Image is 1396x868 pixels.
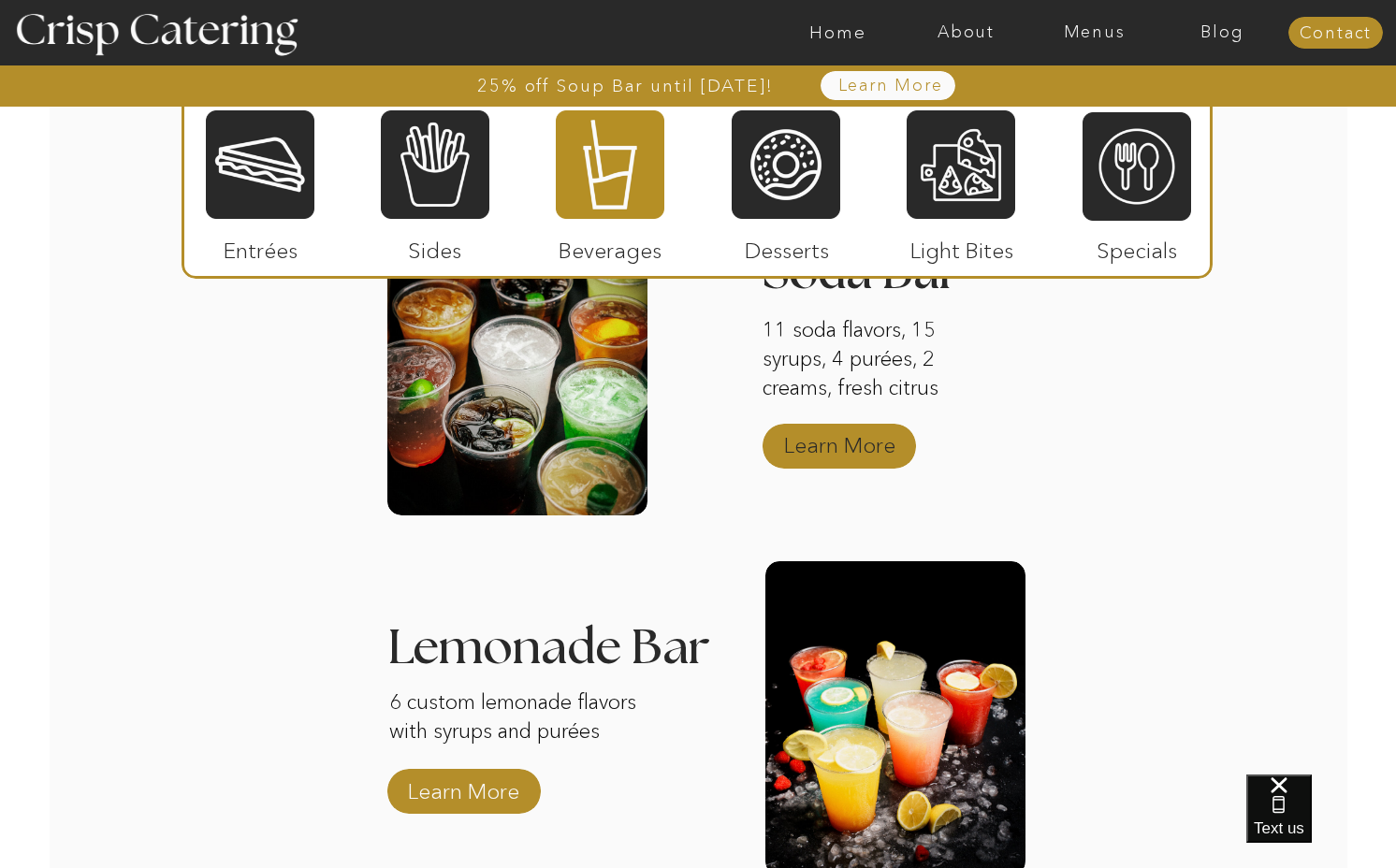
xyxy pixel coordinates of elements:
[724,219,849,273] p: Desserts
[372,219,497,273] p: Sides
[547,219,672,273] p: Beverages
[410,77,841,95] a: 25% off Soup Bar until [DATE]!
[389,688,647,778] p: 6 custom lemonade flavors with syrups and purées
[902,23,1030,42] a: About
[763,316,996,406] p: 11 soda flavors, 15 syrups, 4 purées, 2 creams, fresh citrus
[401,759,526,814] a: Learn More
[778,413,902,468] a: Learn More
[1030,23,1158,42] a: Menus
[774,23,902,42] a: Home
[1158,23,1287,42] a: Blog
[387,624,715,673] h3: Lemonade Bar
[1246,774,1396,868] iframe: podium webchat widget bubble
[1074,219,1199,273] p: Specials
[899,219,1024,273] p: Light Bites
[1288,24,1383,43] a: Contact
[198,219,323,273] p: Entrées
[794,77,986,95] a: Learn More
